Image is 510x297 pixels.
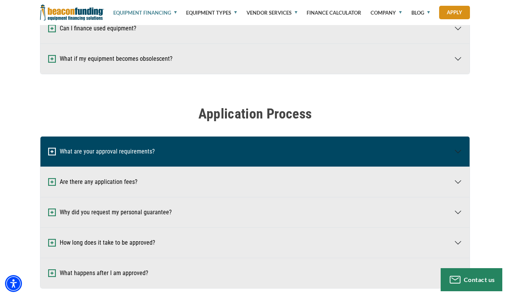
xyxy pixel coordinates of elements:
button: Contact us [441,268,502,291]
button: How long does it take to be approved? [40,228,470,258]
img: Expand and Collapse Icon [48,55,56,63]
span: Contact us [464,276,495,283]
button: What are your approval requirements? [40,137,470,167]
img: Expand and Collapse Icon [48,239,56,247]
h2: Application Process [40,105,470,123]
a: Apply [439,6,470,19]
img: Expand and Collapse Icon [48,209,56,216]
button: Can I finance used equipment? [40,13,470,43]
img: Expand and Collapse Icon [48,25,56,32]
button: What happens after I am approved? [40,258,470,288]
img: Expand and Collapse Icon [48,178,56,186]
button: What if my equipment becomes obsolescent? [40,44,470,74]
div: Accessibility Menu [5,275,22,292]
img: Expand and Collapse Icon [48,148,56,155]
button: Why did you request my personal guarantee? [40,197,470,227]
button: Are there any application fees? [40,167,470,197]
img: Expand and Collapse Icon [48,269,56,277]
